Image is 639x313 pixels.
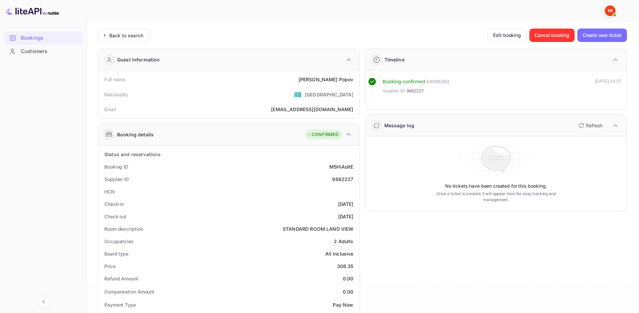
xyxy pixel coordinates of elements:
div: Room description [104,225,143,232]
div: Bookings [4,32,83,45]
div: 9862227 [332,176,353,183]
p: Once a ticket is created, it will appear here for easy tracking and management. [426,191,566,203]
a: Bookings [4,32,83,44]
div: Email [104,106,116,113]
div: 0.00 [343,288,354,295]
div: Board type [104,250,128,257]
div: Timeline [384,56,405,63]
div: Refund Amount [104,275,138,282]
div: CONFIRMED [307,131,338,138]
button: Create new ticket [577,29,627,42]
div: Full name [104,76,125,83]
div: Check-in [104,200,124,208]
button: Refresh [575,120,605,131]
div: Status and reservations [104,151,161,158]
div: Booking details [117,131,154,138]
button: Edit booking [487,29,527,42]
div: Pay Now [333,301,353,308]
div: Customers [4,45,83,58]
div: STANDARD ROOM LAND VIEW [283,225,353,232]
div: 0.00 [343,275,354,282]
div: [DATE] [338,200,354,208]
button: Cancel booking [529,29,575,42]
div: Payment Type [104,301,136,308]
div: [GEOGRAPHIC_DATA] [305,91,354,98]
a: Customers [4,45,83,57]
span: Supplier ID: [383,88,406,94]
div: [DATE] 10:37 [595,78,621,97]
span: United States [294,88,302,100]
p: No tickets have been created for this booking. [445,183,547,189]
div: Customers [21,48,79,55]
div: All Inclusive [325,250,354,257]
div: HCN [104,188,115,195]
div: Nationality [104,91,128,98]
div: [EMAIL_ADDRESS][DOMAIN_NAME] [271,106,353,113]
div: [PERSON_NAME] Popov [299,76,354,83]
div: Compensation Amount [104,288,154,295]
div: [DATE] [338,213,354,220]
div: # 4096393 [426,78,449,86]
div: 2 Adults [334,238,353,245]
div: Supplier ID [104,176,129,183]
div: Check out [104,213,126,220]
div: 308.35 [337,263,354,270]
button: Collapse navigation [38,296,50,308]
div: Guest information [117,56,160,63]
img: LiteAPI logo [5,5,59,16]
p: Refresh [586,122,602,129]
div: Booking ID [104,163,128,170]
div: Bookings [21,34,79,42]
div: Back to search [109,32,143,39]
div: Occupancies [104,238,134,245]
div: Price [104,263,116,270]
span: 9862227 [407,88,424,94]
div: M5HiAoItE [329,163,353,170]
img: Yandex Support [605,5,616,16]
div: Message log [384,122,415,129]
div: Booking confirmed [383,78,425,86]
